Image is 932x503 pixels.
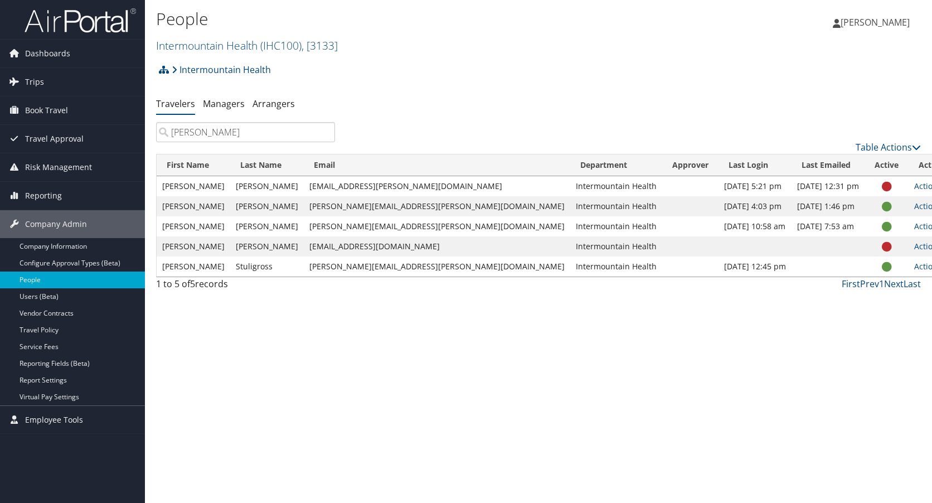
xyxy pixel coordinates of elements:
td: Intermountain Health [570,257,662,277]
th: Email: activate to sort column ascending [304,154,570,176]
span: Dashboards [25,40,70,67]
td: Intermountain Health [570,176,662,196]
td: [DATE] 5:21 pm [719,176,792,196]
th: Department: activate to sort column ascending [570,154,662,176]
td: [PERSON_NAME] [230,196,304,216]
th: Last Login: activate to sort column ascending [719,154,792,176]
span: Trips [25,68,44,96]
th: Approver [662,154,719,176]
td: [PERSON_NAME] [157,257,230,277]
th: Active: activate to sort column ascending [865,154,909,176]
a: Table Actions [856,141,921,153]
td: [PERSON_NAME][EMAIL_ADDRESS][PERSON_NAME][DOMAIN_NAME] [304,196,570,216]
td: Intermountain Health [570,236,662,257]
th: First Name: activate to sort column ascending [157,154,230,176]
a: [PERSON_NAME] [833,6,921,39]
span: Employee Tools [25,406,83,434]
td: [DATE] 7:53 am [792,216,865,236]
td: Intermountain Health [570,196,662,216]
td: [PERSON_NAME] [157,216,230,236]
td: [DATE] 10:58 am [719,216,792,236]
th: Last Name: activate to sort column descending [230,154,304,176]
td: [DATE] 12:31 pm [792,176,865,196]
td: [PERSON_NAME] [230,176,304,196]
td: [PERSON_NAME][EMAIL_ADDRESS][PERSON_NAME][DOMAIN_NAME] [304,257,570,277]
h1: People [156,7,666,31]
span: Reporting [25,182,62,210]
td: [EMAIL_ADDRESS][DOMAIN_NAME] [304,236,570,257]
span: Travel Approval [25,125,84,153]
td: [EMAIL_ADDRESS][PERSON_NAME][DOMAIN_NAME] [304,176,570,196]
a: Last [904,278,921,290]
span: Risk Management [25,153,92,181]
td: [PERSON_NAME] [157,236,230,257]
img: airportal-logo.png [25,7,136,33]
div: 1 to 5 of records [156,277,335,296]
input: Search [156,122,335,142]
span: 5 [190,278,195,290]
a: Prev [860,278,879,290]
td: [PERSON_NAME][EMAIL_ADDRESS][PERSON_NAME][DOMAIN_NAME] [304,216,570,236]
td: [PERSON_NAME] [230,216,304,236]
a: Arrangers [253,98,295,110]
a: Travelers [156,98,195,110]
td: [PERSON_NAME] [157,196,230,216]
td: [DATE] 1:46 pm [792,196,865,216]
a: First [842,278,860,290]
a: 1 [879,278,884,290]
td: [DATE] 4:03 pm [719,196,792,216]
td: [PERSON_NAME] [230,236,304,257]
td: Intermountain Health [570,216,662,236]
a: Next [884,278,904,290]
span: , [ 3133 ] [302,38,338,53]
td: Stuligross [230,257,304,277]
span: ( IHC100 ) [260,38,302,53]
a: Intermountain Health [156,38,338,53]
td: [PERSON_NAME] [157,176,230,196]
th: Last Emailed: activate to sort column ascending [792,154,865,176]
a: Intermountain Health [172,59,271,81]
td: [DATE] 12:45 pm [719,257,792,277]
span: [PERSON_NAME] [841,16,910,28]
span: Book Travel [25,96,68,124]
a: Managers [203,98,245,110]
span: Company Admin [25,210,87,238]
